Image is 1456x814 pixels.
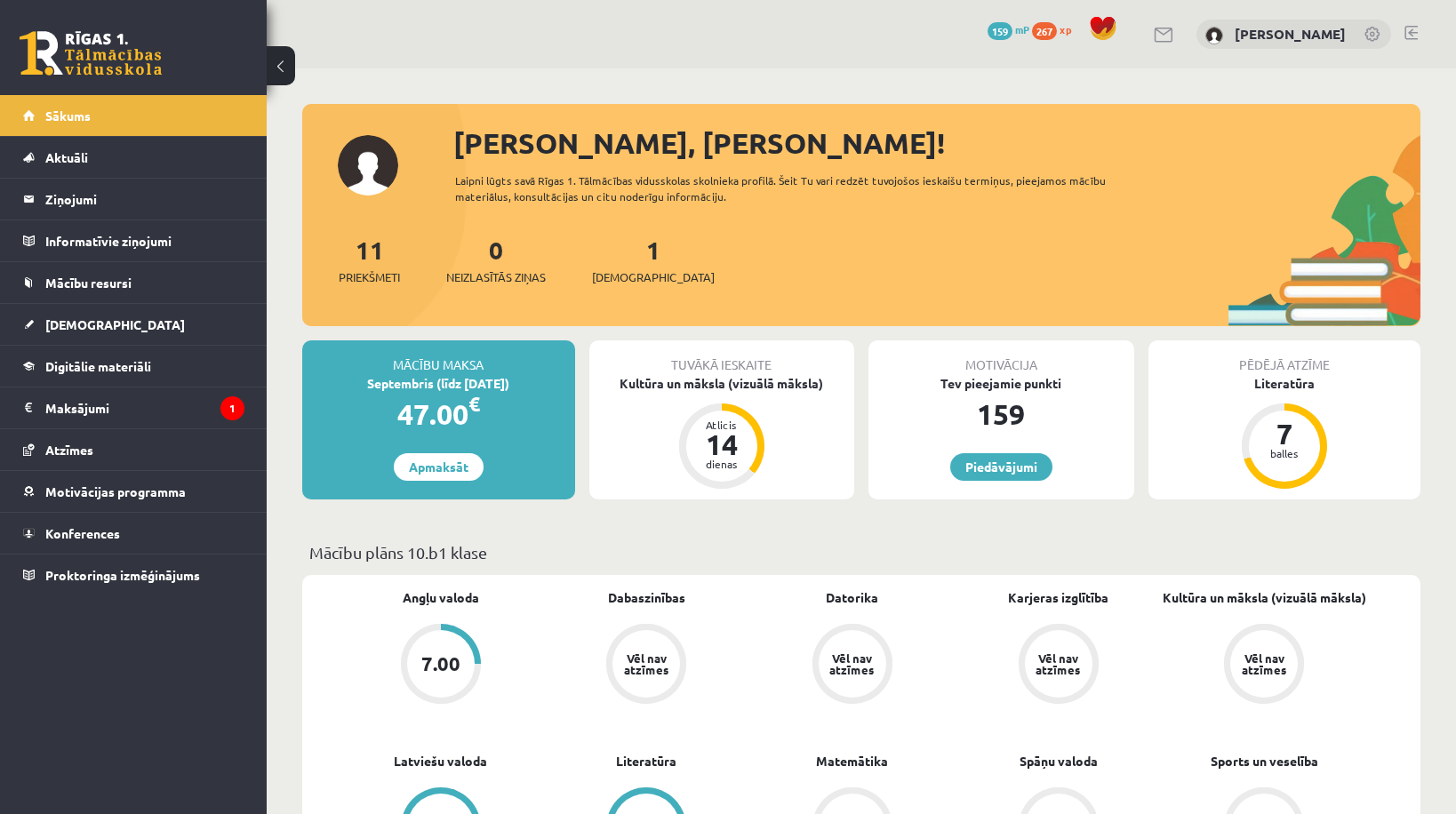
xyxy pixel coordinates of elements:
a: Piedāvājumi [950,453,1052,481]
div: Tuvākā ieskaite [589,340,855,374]
div: Vēl nav atzīmes [1034,652,1084,675]
span: mP [1015,22,1029,36]
div: Tev pieejamie punkti [868,374,1134,393]
div: Literatūra [1148,374,1421,393]
a: Latviešu valoda [394,752,487,770]
a: 159 mP [988,22,1029,36]
span: Konferences [45,525,120,541]
span: 159 [988,22,1012,40]
span: Mācību resursi [45,275,132,291]
i: 1 [220,396,244,420]
div: Atlicis [695,419,748,430]
div: Laipni lūgts savā Rīgas 1. Tālmācības vidusskolas skolnieka profilā. Šeit Tu vari redzēt tuvojošo... [455,172,1126,204]
a: Informatīvie ziņojumi [23,220,244,261]
a: Sākums [23,95,244,136]
span: xp [1060,22,1071,36]
div: Kultūra un māksla (vizuālā māksla) [589,374,855,393]
div: Mācību maksa [302,340,575,374]
span: Aktuāli [45,149,88,165]
a: Maksājumi1 [23,387,244,428]
legend: Ziņojumi [45,179,244,219]
span: € [468,391,480,417]
a: Digitālie materiāli [23,346,244,387]
a: Motivācijas programma [23,471,244,512]
a: 11Priekšmeti [339,234,400,286]
a: Kultūra un māksla (vizuālā māksla) [1163,588,1366,607]
span: Atzīmes [45,442,93,458]
span: Digitālie materiāli [45,358,151,374]
a: Ziņojumi [23,179,244,219]
a: Proktoringa izmēģinājums [23,555,244,595]
a: Vēl nav atzīmes [1161,624,1367,707]
a: Vēl nav atzīmes [956,624,1162,707]
a: [PERSON_NAME] [1235,25,1346,43]
a: Literatūra 7 balles [1148,374,1421,491]
a: Datorika [826,588,878,607]
span: Priekšmeti [339,268,400,286]
span: Proktoringa izmēģinājums [45,567,200,583]
a: Mācību resursi [23,262,244,303]
a: [DEMOGRAPHIC_DATA] [23,304,244,345]
a: 0Neizlasītās ziņas [446,234,546,286]
span: [DEMOGRAPHIC_DATA] [45,316,185,332]
span: Neizlasītās ziņas [446,268,546,286]
div: Pēdējā atzīme [1148,340,1421,374]
span: [DEMOGRAPHIC_DATA] [592,268,715,286]
div: 14 [695,430,748,459]
div: Vēl nav atzīmes [828,652,877,675]
a: Aktuāli [23,137,244,178]
a: Spāņu valoda [1020,752,1098,770]
span: Sākums [45,108,91,124]
div: 47.00 [302,393,575,435]
div: 7 [1258,419,1311,448]
div: 7.00 [421,654,460,674]
div: dienas [695,459,748,469]
a: 267 xp [1032,22,1080,36]
a: Vēl nav atzīmes [749,624,956,707]
a: Apmaksāt [394,453,484,481]
a: Konferences [23,513,244,554]
span: Motivācijas programma [45,483,186,499]
p: Mācību plāns 10.b1 klase [309,540,1413,564]
legend: Maksājumi [45,387,244,428]
legend: Informatīvie ziņojumi [45,220,244,261]
a: Angļu valoda [403,588,479,607]
div: Vēl nav atzīmes [1239,652,1289,675]
div: balles [1258,448,1311,459]
a: 1[DEMOGRAPHIC_DATA] [592,234,715,286]
div: Septembris (līdz [DATE]) [302,374,575,393]
div: Vēl nav atzīmes [621,652,671,675]
a: 7.00 [338,624,544,707]
a: Atzīmes [23,429,244,470]
span: 267 [1032,22,1057,40]
a: Vēl nav atzīmes [544,624,750,707]
a: Karjeras izglītība [1008,588,1108,607]
a: Rīgas 1. Tālmācības vidusskola [20,31,162,76]
a: Kultūra un māksla (vizuālā māksla) Atlicis 14 dienas [589,374,855,491]
a: Literatūra [616,752,676,770]
img: Emīlija Hudoleja [1205,27,1223,44]
div: 159 [868,393,1134,435]
a: Matemātika [816,752,888,770]
div: [PERSON_NAME], [PERSON_NAME]! [453,122,1420,164]
a: Sports un veselība [1211,752,1318,770]
div: Motivācija [868,340,1134,374]
a: Dabaszinības [608,588,685,607]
